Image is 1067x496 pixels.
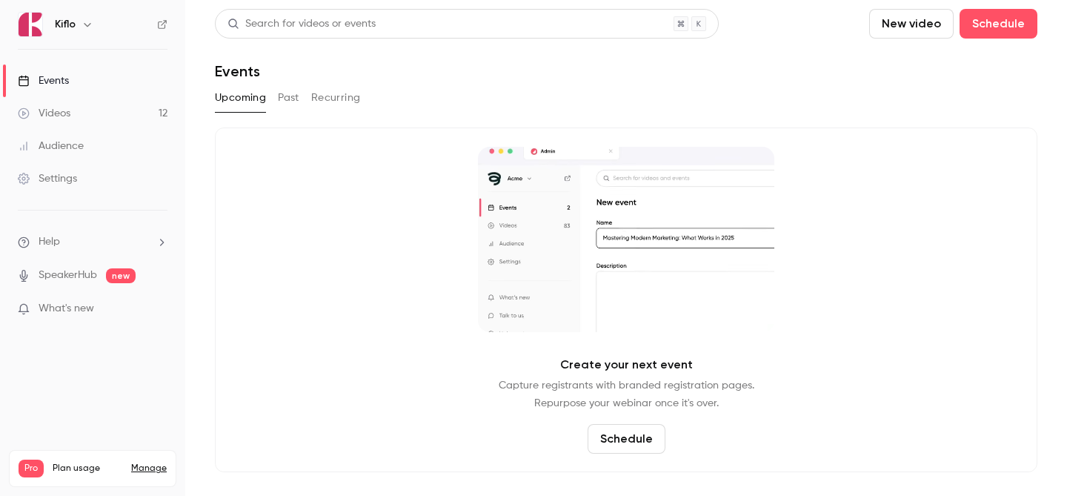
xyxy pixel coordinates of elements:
[18,171,77,186] div: Settings
[18,139,84,153] div: Audience
[19,13,42,36] img: Kiflo
[215,86,266,110] button: Upcoming
[18,73,69,88] div: Events
[215,62,260,80] h1: Events
[311,86,361,110] button: Recurring
[588,424,665,454] button: Schedule
[227,16,376,32] div: Search for videos or events
[106,268,136,283] span: new
[39,234,60,250] span: Help
[150,302,167,316] iframe: Noticeable Trigger
[278,86,299,110] button: Past
[499,377,754,412] p: Capture registrants with branded registration pages. Repurpose your webinar once it's over.
[560,356,693,374] p: Create your next event
[39,268,97,283] a: SpeakerHub
[18,234,167,250] li: help-dropdown-opener
[960,9,1037,39] button: Schedule
[53,463,122,474] span: Plan usage
[55,17,76,32] h6: Kiflo
[39,301,94,317] span: What's new
[131,463,167,474] a: Manage
[869,9,954,39] button: New video
[18,106,70,121] div: Videos
[19,460,44,477] span: Pro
